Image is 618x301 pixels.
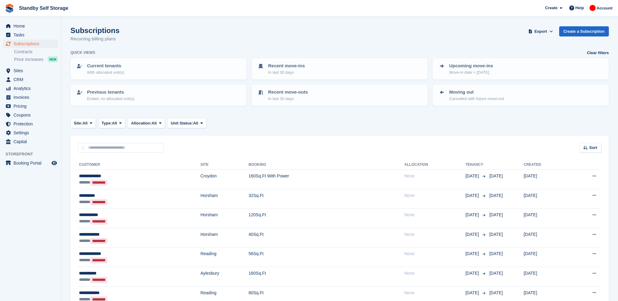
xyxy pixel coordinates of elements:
span: Sort [589,145,597,151]
td: [DATE] [524,267,569,287]
p: Previous tenants [87,89,135,96]
span: [DATE] [489,173,503,178]
th: Site [200,160,248,170]
p: Upcoming move-ins [449,62,493,69]
a: menu [3,75,58,84]
a: menu [3,39,58,48]
span: Type: [102,120,112,126]
p: Recent move-ins [268,62,305,69]
img: stora-icon-8386f47178a22dfd0bd8f6a31ec36ba5ce8667c1dd55bd0f319d3a0aa187defe.svg [5,4,14,13]
a: Previous tenants Ended, no allocated unit(s) [71,85,246,105]
a: menu [3,128,58,137]
div: None [404,231,465,238]
div: NEW [48,56,58,62]
a: Moving out Cancelled with future move-out [433,85,608,105]
span: Protection [13,120,50,128]
td: [DATE] [524,189,569,209]
a: Clear filters [587,50,609,56]
p: In last 30 days [268,69,305,76]
button: Site: All [70,118,96,128]
span: [DATE] [465,192,480,199]
th: Customer [78,160,200,170]
span: [DATE] [465,251,480,257]
div: None [404,270,465,277]
div: None [404,192,465,199]
a: Contracts [14,49,58,55]
span: [DATE] [489,290,503,295]
span: [DATE] [465,231,480,238]
td: 120Sq.Ft [248,209,404,228]
span: Allocation: [131,120,152,126]
td: [DATE] [524,228,569,247]
span: Create [545,5,557,11]
span: All [193,120,198,126]
th: Tenancy [465,160,487,170]
td: 32Sq.Ft [248,189,404,209]
td: 160Sq.Ft With Power [248,170,404,189]
p: Current tenants [87,62,124,69]
td: 56Sq.Ft [248,247,404,267]
button: Unit Status: All [167,118,206,128]
td: [DATE] [524,170,569,189]
h1: Subscriptions [70,26,119,35]
p: Move-in date > [DATE] [449,69,493,76]
span: [DATE] [489,251,503,256]
div: None [404,290,465,296]
td: Horsham [200,228,248,247]
a: Create a Subscription [559,26,609,36]
a: menu [3,31,58,39]
a: menu [3,84,58,93]
td: Reading [200,247,248,267]
span: Invoices [13,93,50,102]
button: Export [527,26,554,36]
span: [DATE] [465,290,480,296]
a: menu [3,111,58,119]
a: menu [3,22,58,30]
span: Settings [13,128,50,137]
span: CRM [13,75,50,84]
a: Price increases NEW [14,56,58,63]
td: 160Sq.Ft [248,267,404,287]
span: Unit Status: [171,120,193,126]
p: In last 30 days [268,96,308,102]
th: Allocation [404,160,465,170]
p: Recent move-outs [268,89,308,96]
span: [DATE] [465,173,480,179]
a: menu [3,102,58,110]
div: None [404,212,465,218]
td: [DATE] [524,209,569,228]
td: Aylesbury [200,267,248,287]
span: Home [13,22,50,30]
a: Recent move-outs In last 30 days [252,85,427,105]
span: Storefront [6,151,61,157]
th: Booking [248,160,404,170]
p: With allocated unit(s) [87,69,124,76]
h6: Quick views [70,50,95,55]
a: menu [3,159,58,167]
span: All [112,120,117,126]
th: Created [524,160,569,170]
span: Site: [74,120,82,126]
a: menu [3,120,58,128]
span: Price increases [14,57,44,62]
td: 40Sq.Ft [248,228,404,247]
span: [DATE] [489,232,503,237]
a: Preview store [51,159,58,167]
a: Standby Self Storage [17,3,71,13]
span: Sites [13,66,50,75]
td: Horsham [200,189,248,209]
div: None [404,173,465,179]
span: Pricing [13,102,50,110]
a: menu [3,93,58,102]
a: menu [3,137,58,146]
td: [DATE] [524,247,569,267]
div: None [404,251,465,257]
p: Ended, no allocated unit(s) [87,96,135,102]
span: [DATE] [489,271,503,276]
span: All [152,120,157,126]
td: Horsham [200,209,248,228]
span: [DATE] [465,270,480,277]
span: [DATE] [489,212,503,217]
span: Booking Portal [13,159,50,167]
a: Current tenants With allocated unit(s) [71,59,246,79]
